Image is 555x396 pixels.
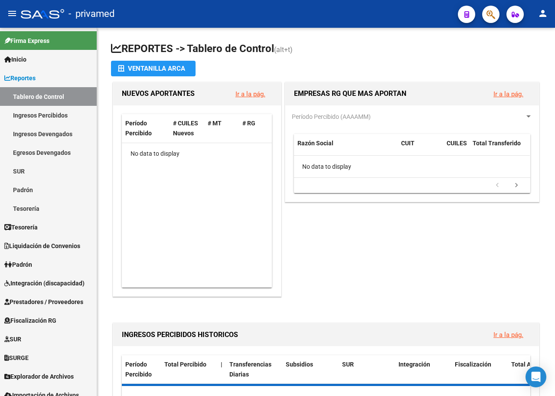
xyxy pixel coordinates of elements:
[339,355,395,384] datatable-header-cell: SUR
[4,316,56,325] span: Fiscalización RG
[111,42,541,57] h1: REPORTES -> Tablero de Control
[4,334,21,344] span: SUR
[286,361,313,368] span: Subsidios
[294,89,406,98] span: EMPRESAS RG QUE MAS APORTAN
[4,73,36,83] span: Reportes
[7,8,17,19] mat-icon: menu
[4,260,32,269] span: Padrón
[401,140,415,147] span: CUIT
[125,120,152,137] span: Período Percibido
[239,114,274,143] datatable-header-cell: # RG
[173,120,198,137] span: # CUILES Nuevos
[4,353,29,363] span: SURGE
[489,181,506,190] a: go to previous page
[447,140,467,147] span: CUILES
[4,55,26,64] span: Inicio
[398,361,430,368] span: Integración
[69,4,114,23] span: - privamed
[342,361,354,368] span: SUR
[493,90,523,98] a: Ir a la pág.
[229,361,271,378] span: Transferencias Diarias
[122,355,161,384] datatable-header-cell: Período Percibido
[122,143,272,165] div: No data to display
[282,355,339,384] datatable-header-cell: Subsidios
[217,355,226,384] datatable-header-cell: |
[395,355,451,384] datatable-header-cell: Integración
[443,134,469,163] datatable-header-cell: CUILES
[4,278,85,288] span: Integración (discapacidad)
[125,361,152,378] span: Período Percibido
[4,372,74,381] span: Explorador de Archivos
[508,181,525,190] a: go to next page
[235,90,265,98] a: Ir a la pág.
[469,134,530,163] datatable-header-cell: Total Transferido
[4,241,80,251] span: Liquidación de Convenios
[221,361,222,368] span: |
[164,361,206,368] span: Total Percibido
[398,134,443,163] datatable-header-cell: CUIT
[486,327,530,343] button: Ir a la pág.
[486,86,530,102] button: Ir a la pág.
[297,140,333,147] span: Razón Social
[122,331,238,339] span: INGRESOS PERCIBIDOS HISTORICOS
[526,367,546,387] div: Open Intercom Messenger
[451,355,508,384] datatable-header-cell: Fiscalización
[122,89,195,98] span: NUEVOS APORTANTES
[161,355,217,384] datatable-header-cell: Total Percibido
[118,61,189,76] div: Ventanilla ARCA
[473,140,521,147] span: Total Transferido
[292,113,371,120] span: Período Percibido (AAAAMM)
[493,331,523,339] a: Ir a la pág.
[122,114,170,143] datatable-header-cell: Período Percibido
[204,114,239,143] datatable-header-cell: # MT
[111,61,196,76] button: Ventanilla ARCA
[242,120,255,127] span: # RG
[274,46,293,54] span: (alt+t)
[226,355,282,384] datatable-header-cell: Transferencias Diarias
[4,36,49,46] span: Firma Express
[208,120,222,127] span: # MT
[229,86,272,102] button: Ir a la pág.
[4,223,38,232] span: Tesorería
[170,114,204,143] datatable-header-cell: # CUILES Nuevos
[538,8,548,19] mat-icon: person
[511,361,544,368] span: Total Anses
[294,134,398,163] datatable-header-cell: Razón Social
[4,297,83,307] span: Prestadores / Proveedores
[294,156,530,177] div: No data to display
[455,361,491,368] span: Fiscalización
